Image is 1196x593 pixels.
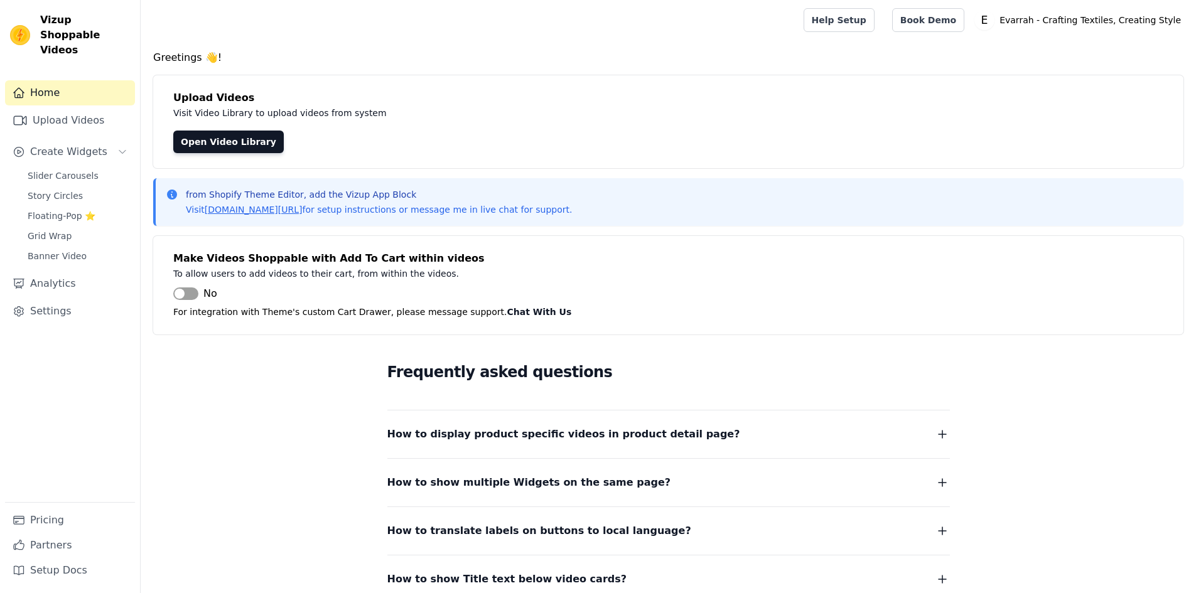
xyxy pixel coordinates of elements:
[173,90,1163,105] h4: Upload Videos
[387,522,691,540] span: How to translate labels on buttons to local language?
[186,188,572,201] p: from Shopify Theme Editor, add the Vizup App Block
[28,230,72,242] span: Grid Wrap
[5,299,135,324] a: Settings
[30,144,107,159] span: Create Widgets
[387,570,950,588] button: How to show Title text below video cards?
[5,508,135,533] a: Pricing
[994,9,1186,31] p: Evarrah - Crafting Textiles, Creating Style
[387,360,950,385] h2: Frequently asked questions
[173,131,284,153] a: Open Video Library
[20,247,135,265] a: Banner Video
[5,271,135,296] a: Analytics
[981,14,988,26] text: E
[5,108,135,133] a: Upload Videos
[186,203,572,216] p: Visit for setup instructions or message me in live chat for support.
[387,425,950,443] button: How to display product specific videos in product detail page?
[387,474,950,491] button: How to show multiple Widgets on the same page?
[173,266,736,281] p: To allow users to add videos to their cart, from within the videos.
[387,474,671,491] span: How to show multiple Widgets on the same page?
[173,304,1163,319] p: For integration with Theme's custom Cart Drawer, please message support.
[5,558,135,583] a: Setup Docs
[20,227,135,245] a: Grid Wrap
[387,570,627,588] span: How to show Title text below video cards?
[28,210,95,222] span: Floating-Pop ⭐
[387,425,740,443] span: How to display product specific videos in product detail page?
[507,304,572,319] button: Chat With Us
[153,50,1183,65] h4: Greetings 👋!
[173,286,217,301] button: No
[203,286,217,301] span: No
[28,190,83,202] span: Story Circles
[5,139,135,164] button: Create Widgets
[173,251,1163,266] h4: Make Videos Shoppable with Add To Cart within videos
[28,169,99,182] span: Slider Carousels
[205,205,303,215] a: [DOMAIN_NAME][URL]
[804,8,875,32] a: Help Setup
[974,9,1186,31] button: E Evarrah - Crafting Textiles, Creating Style
[20,207,135,225] a: Floating-Pop ⭐
[20,187,135,205] a: Story Circles
[5,533,135,558] a: Partners
[40,13,130,58] span: Vizup Shoppable Videos
[5,80,135,105] a: Home
[387,522,950,540] button: How to translate labels on buttons to local language?
[892,8,964,32] a: Book Demo
[20,167,135,184] a: Slider Carousels
[28,250,87,262] span: Banner Video
[10,25,30,45] img: Vizup
[173,105,736,120] p: Visit Video Library to upload videos from system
